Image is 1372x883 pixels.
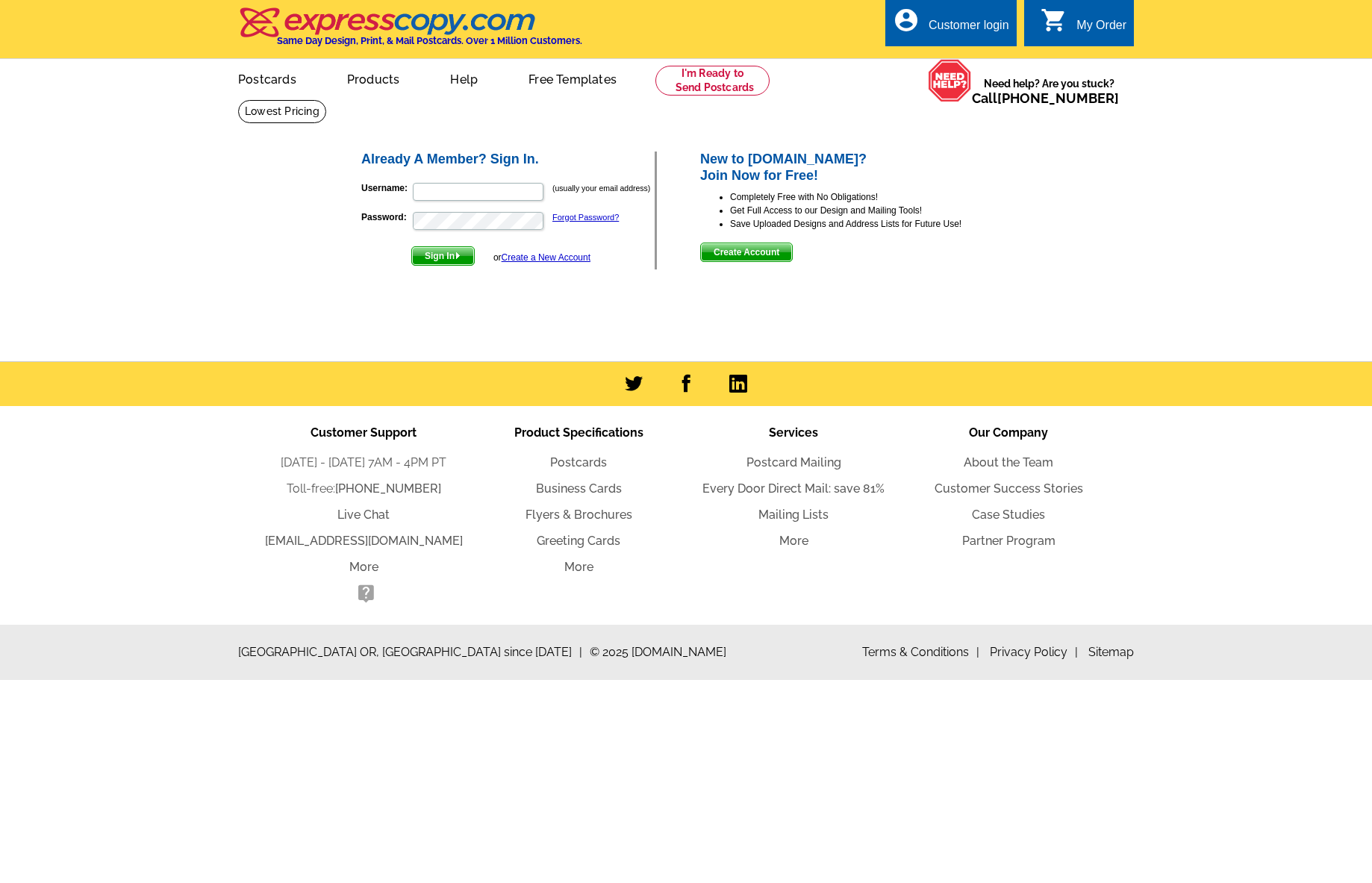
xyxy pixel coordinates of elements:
[1041,7,1067,34] i: shopping_cart
[238,18,582,46] a: Same Day Design, Print, & Mail Postcards. Over 1 Million Customers.
[702,481,885,496] a: Every Door Direct Mail: save 81%
[361,210,411,224] label: Password:
[730,190,1013,204] li: Completely Free with No Obligations!
[536,481,622,496] a: Business Cards
[758,508,829,522] a: Mailing Lists
[238,643,582,661] span: [GEOGRAPHIC_DATA] OR, [GEOGRAPHIC_DATA] since [DATE]
[1076,19,1126,40] div: My Order
[335,481,441,496] a: [PHONE_NUMBER]
[505,60,640,96] a: Free Templates
[969,425,1048,440] span: Our Company
[361,152,655,168] h2: Already A Member? Sign In.
[935,481,1083,496] a: Customer Success Stories
[1088,645,1134,659] a: Sitemap
[502,252,590,263] a: Create a New Account
[972,76,1126,106] span: Need help? Are you stuck?
[893,16,1009,35] a: account_circle Customer login
[893,7,920,34] i: account_circle
[514,425,643,440] span: Product Specifications
[277,35,582,46] h4: Same Day Design, Print, & Mail Postcards. Over 1 Million Customers.
[552,184,650,193] small: (usually your email address)
[265,534,463,548] a: [EMAIL_ADDRESS][DOMAIN_NAME]
[537,534,620,548] a: Greeting Cards
[730,204,1013,217] li: Get Full Access to our Design and Mailing Tools!
[962,534,1055,548] a: Partner Program
[746,455,841,469] a: Postcard Mailing
[590,643,726,661] span: © 2025 [DOMAIN_NAME]
[990,645,1078,659] a: Privacy Policy
[929,19,1009,40] div: Customer login
[214,60,320,96] a: Postcards
[730,217,1013,231] li: Save Uploaded Designs and Address Lists for Future Use!
[862,645,979,659] a: Terms & Conditions
[349,560,378,574] a: More
[493,251,590,264] div: or
[361,181,411,195] label: Username:
[256,454,471,472] li: [DATE] - [DATE] 7AM - 4PM PT
[1041,16,1126,35] a: shopping_cart My Order
[411,246,475,266] button: Sign In
[311,425,417,440] span: Customer Support
[700,243,793,262] button: Create Account
[526,508,632,522] a: Flyers & Brochures
[564,560,593,574] a: More
[412,247,474,265] span: Sign In
[700,152,1013,184] h2: New to [DOMAIN_NAME]? Join Now for Free!
[928,59,972,102] img: help
[779,534,808,548] a: More
[455,252,461,259] img: button-next-arrow-white.png
[964,455,1053,469] a: About the Team
[997,90,1119,106] a: [PHONE_NUMBER]
[701,243,792,261] span: Create Account
[550,455,607,469] a: Postcards
[256,480,471,498] li: Toll-free:
[426,60,502,96] a: Help
[337,508,390,522] a: Live Chat
[769,425,818,440] span: Services
[552,213,619,222] a: Forgot Password?
[323,60,424,96] a: Products
[972,90,1119,106] span: Call
[972,508,1045,522] a: Case Studies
